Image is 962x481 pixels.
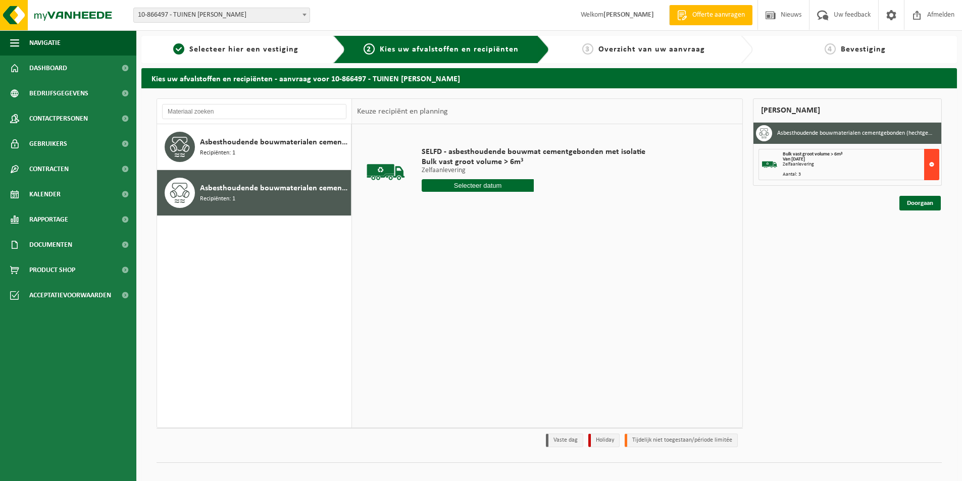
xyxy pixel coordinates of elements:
[29,56,67,81] span: Dashboard
[29,283,111,308] span: Acceptatievoorwaarden
[783,162,939,167] div: Zelfaanlevering
[422,167,645,174] p: Zelfaanlevering
[200,136,348,148] span: Asbesthoudende bouwmaterialen cementgebonden (hechtgebonden)
[825,43,836,55] span: 4
[422,147,645,157] span: SELFD - asbesthoudende bouwmat cementgebonden met isolatie
[783,156,805,162] strong: Van [DATE]
[200,194,235,204] span: Recipiënten: 1
[29,232,72,257] span: Documenten
[598,45,705,54] span: Overzicht van uw aanvraag
[582,43,593,55] span: 3
[141,68,957,88] h2: Kies uw afvalstoffen en recipiënten - aanvraag voor 10-866497 - TUINEN [PERSON_NAME]
[422,157,645,167] span: Bulk vast groot volume > 6m³
[200,148,235,158] span: Recipiënten: 1
[29,81,88,106] span: Bedrijfsgegevens
[29,106,88,131] span: Contactpersonen
[753,98,942,123] div: [PERSON_NAME]
[29,156,69,182] span: Contracten
[162,104,346,119] input: Materiaal zoeken
[690,10,747,20] span: Offerte aanvragen
[783,151,842,157] span: Bulk vast groot volume > 6m³
[603,11,654,19] strong: [PERSON_NAME]
[625,434,738,447] li: Tijdelijk niet toegestaan/période limitée
[29,131,67,156] span: Gebruikers
[841,45,886,54] span: Bevestiging
[173,43,184,55] span: 1
[146,43,325,56] a: 1Selecteer hier een vestiging
[29,257,75,283] span: Product Shop
[352,99,453,124] div: Keuze recipiënt en planning
[380,45,519,54] span: Kies uw afvalstoffen en recipiënten
[157,170,351,216] button: Asbesthoudende bouwmaterialen cementgebonden met isolatie(hechtgebonden) Recipiënten: 1
[364,43,375,55] span: 2
[783,172,939,177] div: Aantal: 3
[200,182,348,194] span: Asbesthoudende bouwmaterialen cementgebonden met isolatie(hechtgebonden)
[899,196,941,210] a: Doorgaan
[189,45,298,54] span: Selecteer hier een vestiging
[29,30,61,56] span: Navigatie
[669,5,752,25] a: Offerte aanvragen
[29,207,68,232] span: Rapportage
[588,434,620,447] li: Holiday
[546,434,583,447] li: Vaste dag
[422,179,534,192] input: Selecteer datum
[777,125,934,141] h3: Asbesthoudende bouwmaterialen cementgebonden (hechtgebonden)
[134,8,310,22] span: 10-866497 - TUINEN VERPLANCKE PATRICK - ICHTEGEM
[133,8,310,23] span: 10-866497 - TUINEN VERPLANCKE PATRICK - ICHTEGEM
[29,182,61,207] span: Kalender
[157,124,351,170] button: Asbesthoudende bouwmaterialen cementgebonden (hechtgebonden) Recipiënten: 1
